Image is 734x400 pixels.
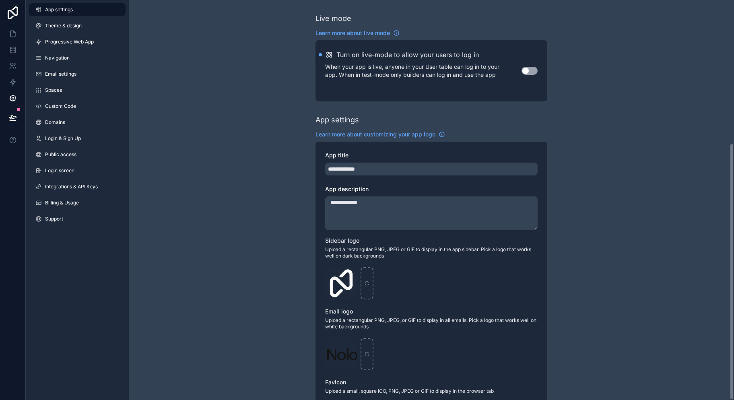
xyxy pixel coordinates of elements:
a: Support [29,212,126,225]
span: Favicon [325,379,346,386]
a: Email settings [29,68,126,80]
span: Domains [45,119,65,126]
h2: Turn on live-mode to allow your users to log in [336,50,479,60]
a: Custom Code [29,100,126,113]
a: Theme & design [29,19,126,32]
span: Login screen [45,167,74,174]
span: App settings [45,6,73,13]
span: Upload a rectangular PNG, JPEG, or GIF to display in all emails. Pick a logo that works well on w... [325,317,538,330]
span: Public access [45,151,76,158]
span: Billing & Usage [45,200,79,206]
span: Learn more about live mode [315,29,390,37]
span: Theme & design [45,23,82,29]
span: Email settings [45,71,76,77]
a: App settings [29,3,126,16]
a: Login screen [29,164,126,177]
span: Login & Sign Up [45,135,81,142]
div: App settings [315,114,359,126]
a: Progressive Web App [29,35,126,48]
a: Domains [29,116,126,129]
span: Upload a small, square ICO, PNG, JPEG or GIF to display in the browser tab [325,388,538,394]
a: Public access [29,148,126,161]
span: App title [325,152,348,159]
p: When your app is live, anyone in your User table can log in to your app. When in test-mode only b... [325,63,522,79]
span: Sidebar logo [325,237,359,244]
span: Navigation [45,55,70,61]
span: Upload a rectangular PNG, JPEG or GIF to display in the app sidebar. Pick a logo that works well ... [325,246,538,259]
span: Support [45,216,63,222]
span: Custom Code [45,103,76,109]
a: Learn more about live mode [315,29,400,37]
a: Navigation [29,52,126,64]
a: Login & Sign Up [29,132,126,145]
span: Progressive Web App [45,39,94,45]
div: Live mode [315,13,351,24]
a: Spaces [29,84,126,97]
a: Billing & Usage [29,196,126,209]
span: Spaces [45,87,62,93]
span: App description [325,186,369,192]
span: Learn more about customizing your app logo [315,130,435,138]
a: Integrations & API Keys [29,180,126,193]
span: Integrations & API Keys [45,184,98,190]
span: Email logo [325,308,353,315]
a: Learn more about customizing your app logo [315,130,445,138]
